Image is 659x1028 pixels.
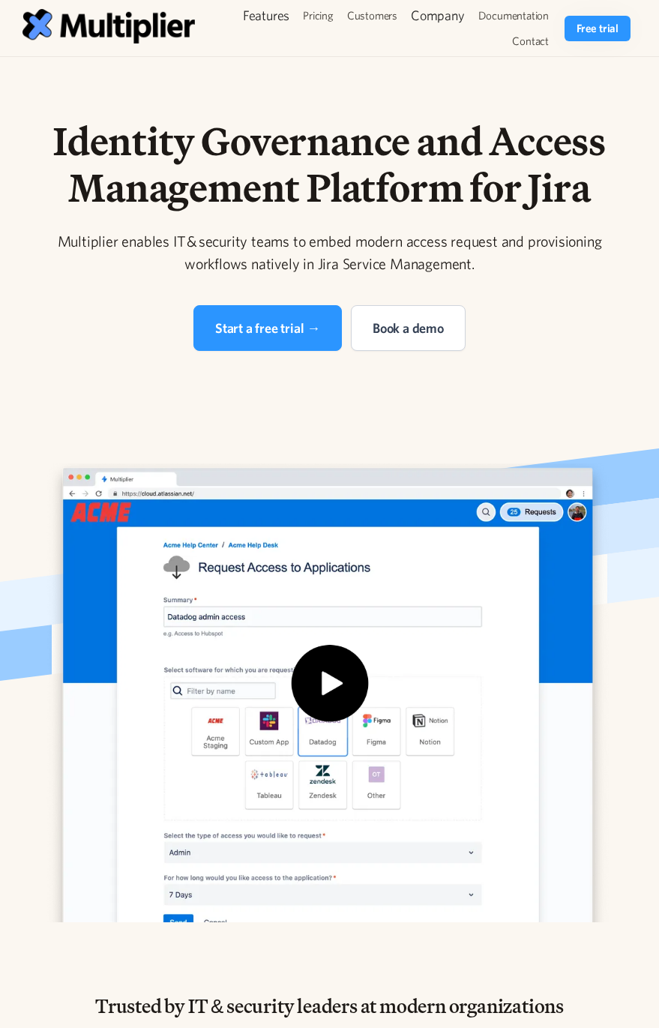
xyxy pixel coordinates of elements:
[373,318,444,338] div: Book a demo
[411,7,465,25] div: Company
[351,305,466,351] a: Book a demo
[30,423,630,963] a: open lightbox
[340,3,404,28] a: Customers
[215,318,320,338] div: Start a free trial →
[505,28,556,54] a: Contact
[472,3,556,28] a: Documentation
[243,7,289,25] div: Features
[282,645,378,741] img: Play icon
[236,3,296,28] div: Features
[404,3,472,28] div: Company
[193,305,342,351] a: Start a free trial →
[24,118,635,212] h1: Identity Governance and Access Management Platform for Jira
[565,16,631,41] a: Free trial
[296,3,340,28] a: Pricing
[42,230,618,275] div: Multiplier enables IT & security teams to embed modern access request and provisioning workflows ...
